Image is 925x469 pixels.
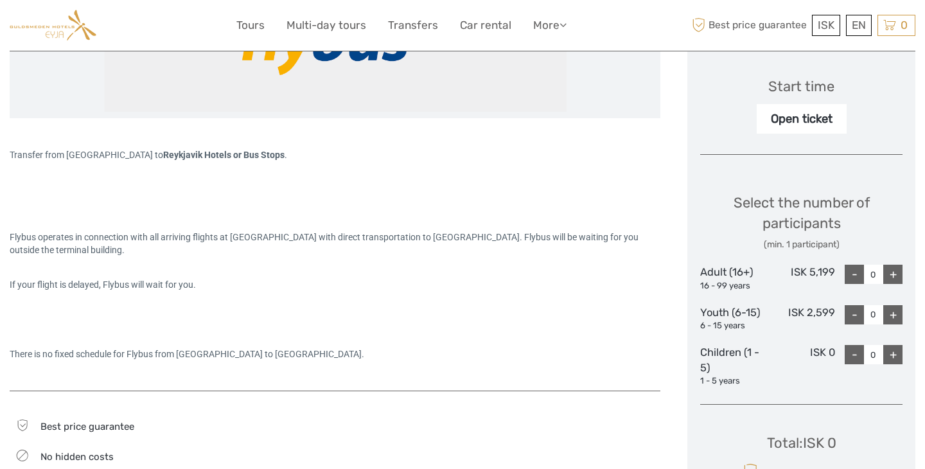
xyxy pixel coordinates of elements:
a: Tours [236,16,265,35]
div: Adult (16+) [700,265,768,292]
span: Best price guarantee [40,421,134,432]
span: Best price guarantee [689,15,809,36]
a: More [533,16,567,35]
div: 6 - 15 years [700,320,768,332]
div: (min. 1 participant) [700,238,903,251]
div: - [845,305,864,324]
div: Start time [768,76,834,96]
div: - [845,345,864,364]
span: Flybus operates in connection with all arriving flights at [GEOGRAPHIC_DATA] with direct transpor... [10,232,640,255]
div: 16 - 99 years [700,280,768,292]
div: + [883,345,903,364]
div: Open ticket [757,104,847,134]
div: Youth (6-15) [700,305,768,332]
span: 0 [899,19,910,31]
span: . [285,150,287,160]
div: Select the number of participants [700,193,903,251]
div: Total : ISK 0 [767,433,836,453]
span: ISK [818,19,834,31]
strong: Reykjavik Hotels or Bus Stops [163,150,285,160]
span: Transfer from [GEOGRAPHIC_DATA] to [10,150,285,160]
div: EN [846,15,872,36]
div: Children (1 - 5) [700,345,768,387]
a: Car rental [460,16,511,35]
span: There is no fixed schedule for Flybus from [GEOGRAPHIC_DATA] to [GEOGRAPHIC_DATA]. [10,349,364,359]
div: + [883,305,903,324]
p: We're away right now. Please check back later! [18,22,145,33]
div: 1 - 5 years [700,375,768,387]
div: ISK 5,199 [768,265,835,292]
button: Open LiveChat chat widget [148,20,163,35]
div: ISK 0 [768,345,835,387]
span: No hidden costs [40,451,114,463]
a: Transfers [388,16,438,35]
div: - [845,265,864,284]
div: ISK 2,599 [768,305,835,332]
div: + [883,265,903,284]
img: Guldsmeden Eyja [10,10,96,41]
a: Multi-day tours [286,16,366,35]
span: If your flight is delayed, Flybus will wait for you. [10,279,196,290]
